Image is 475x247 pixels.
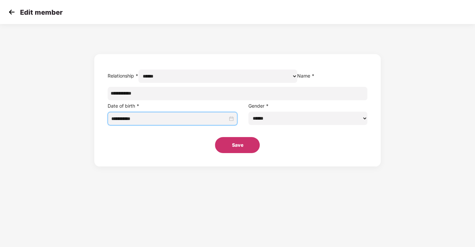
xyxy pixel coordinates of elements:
label: Gender * [248,103,269,109]
button: Save [215,137,260,153]
label: Name * [297,73,315,79]
p: Edit member [20,8,63,16]
label: Date of birth * [108,103,139,109]
label: Relationship * [108,73,138,79]
img: svg+xml;base64,PHN2ZyB4bWxucz0iaHR0cDovL3d3dy53My5vcmcvMjAwMC9zdmciIHdpZHRoPSIzMCIgaGVpZ2h0PSIzMC... [7,7,17,17]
